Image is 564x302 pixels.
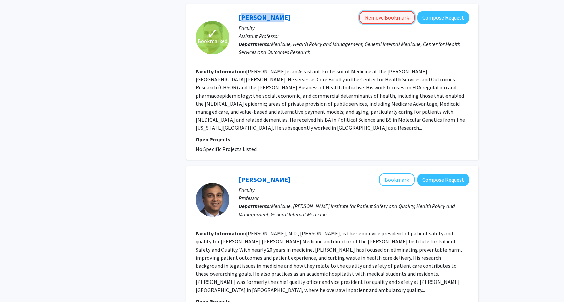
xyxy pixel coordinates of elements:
span: Medicine, Health Policy and Management, General Internal Medicine, Center for Health Services and... [239,41,460,55]
span: Bookmarked [198,37,227,45]
b: Faculty Information: [196,230,246,237]
span: No Specific Projects Listed [196,146,257,152]
p: Assistant Professor [239,32,469,40]
iframe: Chat [5,272,29,297]
fg-read-more: [PERSON_NAME], M.D., [PERSON_NAME], is the senior vice president of patient safety and quality fo... [196,230,462,293]
b: Departments: [239,203,271,210]
button: Compose Request to Ravi Gupta [417,11,469,24]
p: Faculty [239,24,469,32]
p: Open Projects [196,135,469,143]
button: Compose Request to Allen Kachalia [417,174,469,186]
b: Faculty Information: [196,68,246,75]
p: Faculty [239,186,469,194]
a: [PERSON_NAME] [239,175,290,184]
fg-read-more: [PERSON_NAME] is an Assistant Professor of Medicine at the [PERSON_NAME][GEOGRAPHIC_DATA][PERSON_... [196,68,465,131]
a: [PERSON_NAME] [239,13,290,22]
button: Add Allen Kachalia to Bookmarks [379,173,415,186]
b: Departments: [239,41,271,47]
span: Medicine, [PERSON_NAME] Institute for Patient Safety and Quality, Health Policy and Management, G... [239,203,455,218]
span: ✓ [207,30,218,37]
p: Professor [239,194,469,202]
button: Remove Bookmark [359,11,415,24]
